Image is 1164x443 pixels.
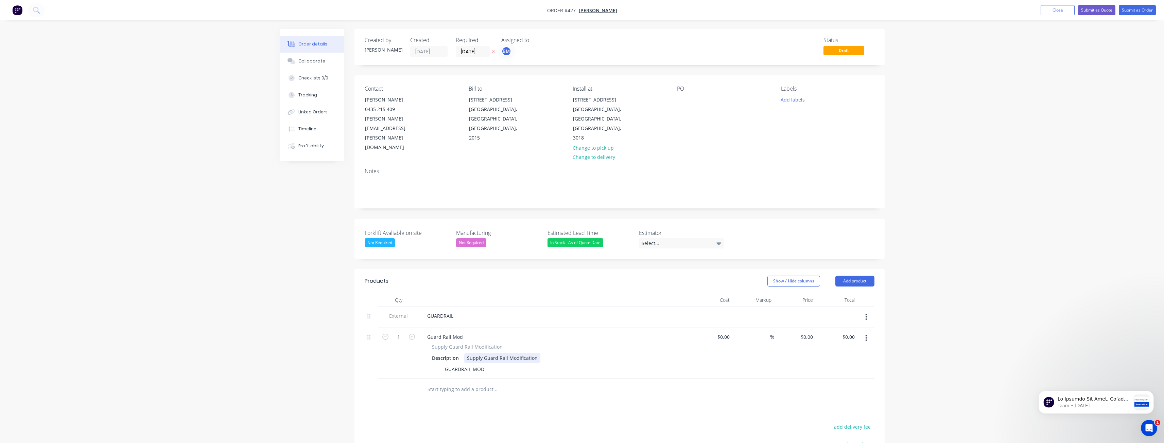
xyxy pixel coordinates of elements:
[823,37,874,43] div: Status
[781,86,874,92] div: Labels
[691,293,733,307] div: Cost
[298,143,324,149] div: Profitability
[422,311,459,321] div: GUARDRAIL
[298,75,328,81] div: Checklists 0/0
[12,5,22,15] img: Factory
[365,105,421,114] div: 0435 215 409
[280,70,344,87] button: Checklists 0/0
[732,293,774,307] div: Markup
[463,95,531,143] div: [STREET_ADDRESS][GEOGRAPHIC_DATA], [GEOGRAPHIC_DATA], [GEOGRAPHIC_DATA], 2015
[1141,420,1157,436] iframe: Intercom live chat
[639,229,724,237] label: Estimator
[501,46,511,56] button: BM
[378,293,419,307] div: Qty
[280,137,344,154] button: Profitability
[280,121,344,137] button: Timeline
[456,37,493,43] div: Required
[298,92,317,98] div: Tracking
[432,343,503,350] span: Supply Guard Rail Modification
[774,293,816,307] div: Price
[1078,5,1115,15] button: Submit as Quote
[573,86,666,92] div: Install at
[365,168,874,174] div: Notes
[365,277,388,285] div: Products
[770,333,774,341] span: %
[831,422,874,431] button: add delivery fee
[280,53,344,70] button: Collaborate
[501,37,569,43] div: Assigned to
[365,114,421,152] div: [PERSON_NAME][EMAIL_ADDRESS][PERSON_NAME][DOMAIN_NAME]
[456,238,486,247] div: Not Required
[469,105,525,143] div: [GEOGRAPHIC_DATA], [GEOGRAPHIC_DATA], [GEOGRAPHIC_DATA], 2015
[298,41,327,47] div: Order details
[1041,5,1075,15] button: Close
[569,143,617,152] button: Change to pick up
[365,95,421,105] div: [PERSON_NAME]
[548,229,632,237] label: Estimated Lead Time
[1119,5,1156,15] button: Submit as Order
[567,95,635,143] div: [STREET_ADDRESS][GEOGRAPHIC_DATA], [GEOGRAPHIC_DATA], [GEOGRAPHIC_DATA], 3018
[677,86,770,92] div: PO
[298,126,316,132] div: Timeline
[30,19,102,409] span: Lo Ipsumdo Sit Amet, Co’ad elitse doe temp incididu utlabor etdolorem al enim admi veniamqu nos e...
[429,353,462,363] div: Description
[365,46,402,53] div: [PERSON_NAME]
[298,58,325,64] div: Collaborate
[365,238,395,247] div: Not Required
[359,95,427,152] div: [PERSON_NAME]0435 215 409[PERSON_NAME][EMAIL_ADDRESS][PERSON_NAME][DOMAIN_NAME]
[365,37,402,43] div: Created by
[410,37,448,43] div: Created
[469,86,562,92] div: Bill to
[30,25,103,32] p: Message from Team, sent 1w ago
[298,109,328,115] div: Linked Orders
[280,104,344,121] button: Linked Orders
[816,293,857,307] div: Total
[469,95,525,105] div: [STREET_ADDRESS]
[777,95,809,104] button: Add labels
[579,7,617,14] a: [PERSON_NAME]
[835,276,874,287] button: Add product
[365,86,458,92] div: Contact
[823,46,864,55] span: Draft
[1028,377,1164,425] iframe: Intercom notifications message
[280,87,344,104] button: Tracking
[639,238,724,248] div: Select...
[767,276,820,287] button: Show / Hide columns
[547,7,579,14] span: Order #427 -
[569,152,619,162] button: Change to delivery
[573,105,629,143] div: [GEOGRAPHIC_DATA], [GEOGRAPHIC_DATA], [GEOGRAPHIC_DATA], 3018
[422,332,468,342] div: Guard Rail Mod
[381,312,416,319] span: External
[427,383,563,396] input: Start typing to add a product...
[365,229,450,237] label: Forklift Avaliable on site
[456,229,541,237] label: Manufacturing
[1155,420,1160,425] span: 1
[548,238,603,247] div: In Stock - As of Quote Date
[442,364,487,374] div: GUARDRAIL-MOD
[280,36,344,53] button: Order details
[573,95,629,105] div: [STREET_ADDRESS]
[464,353,540,363] div: Supply Guard Rail Modification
